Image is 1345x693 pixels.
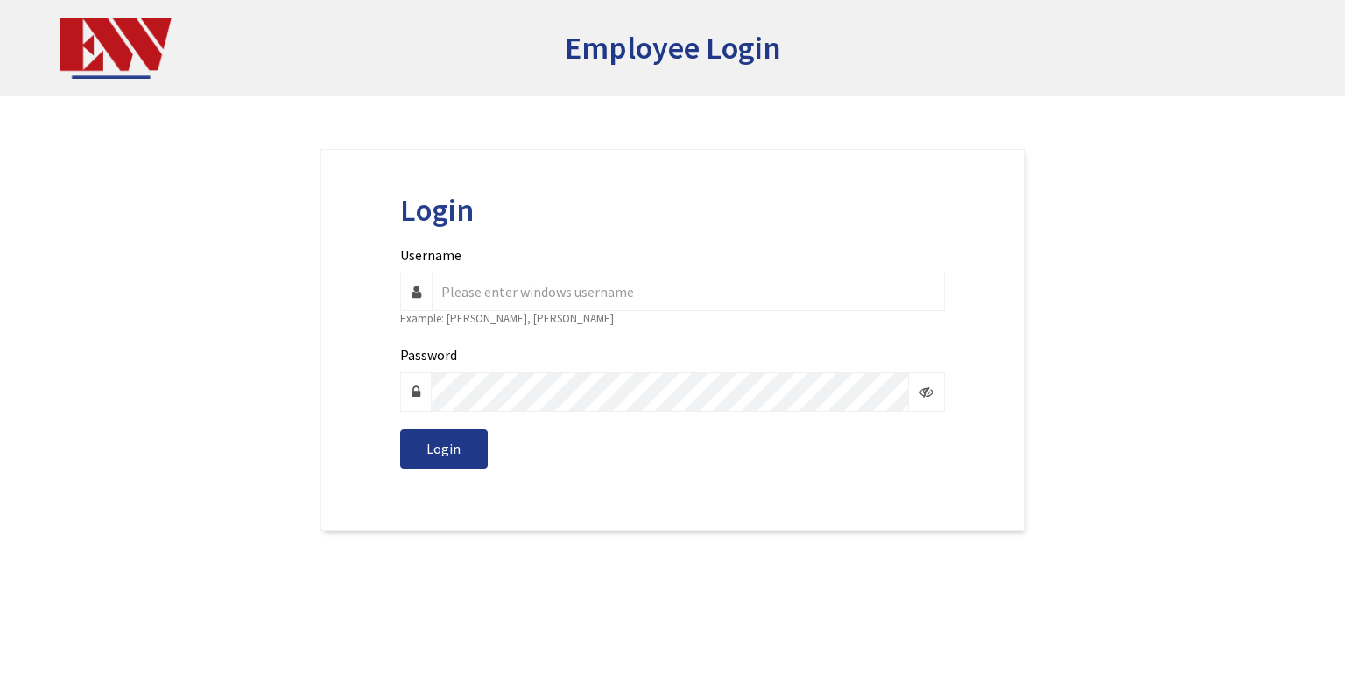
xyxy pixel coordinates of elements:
[909,372,945,412] span: Click here to show/hide password
[400,345,457,365] label: Password
[565,31,781,66] h2: Employee Login
[400,429,488,469] button: Login
[400,194,945,228] h2: Login
[400,311,945,328] p: Example: [PERSON_NAME], [PERSON_NAME]
[432,272,945,311] input: Username
[60,18,172,79] img: US Electrical Services, Inc.
[426,440,461,457] span: Login
[400,245,461,265] label: Username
